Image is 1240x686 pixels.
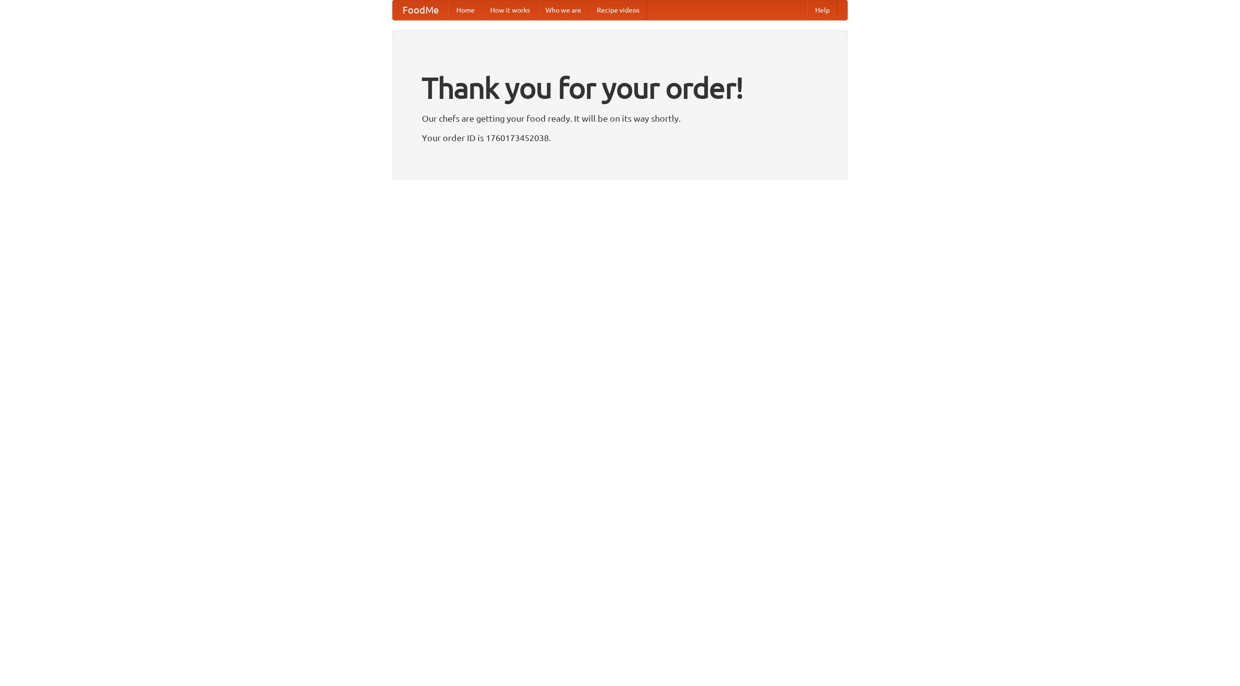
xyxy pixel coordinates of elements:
a: FoodMe [393,0,449,20]
a: Recipe videos [589,0,647,20]
p: Our chefs are getting your food ready. It will be on its way shortly. [422,111,818,126]
a: Help [807,0,837,20]
a: Who we are [538,0,589,20]
p: Your order ID is 1760173452038. [422,130,818,145]
a: How it works [482,0,538,20]
h1: Thank you for your order! [422,64,818,111]
a: Home [449,0,482,20]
